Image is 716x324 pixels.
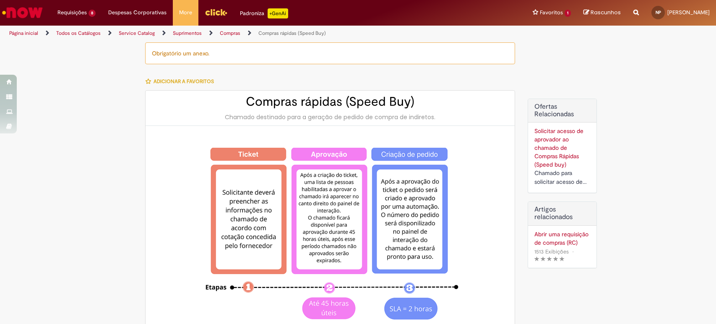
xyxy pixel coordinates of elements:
span: Favoritos [540,8,563,17]
a: Compras rápidas (Speed Buy) [258,30,326,37]
div: Chamado destinado para a geração de pedido de compra de indiretos. [154,113,506,121]
a: Página inicial [9,30,38,37]
span: Despesas Corporativas [108,8,167,17]
div: Chamado para solicitar acesso de aprovador ao ticket de Speed buy [534,169,590,186]
a: Solicitar acesso de aprovador ao chamado de Compras Rápidas (Speed buy) [534,127,583,168]
span: 8 [89,10,96,17]
div: Padroniza [240,8,288,18]
div: Obrigatório um anexo. [145,42,515,64]
img: click_logo_yellow_360x200.png [205,6,227,18]
a: Service Catalog [119,30,155,37]
span: 1 [565,10,571,17]
span: NP [656,10,661,15]
span: 1513 Exibições [534,248,569,255]
span: Adicionar a Favoritos [154,78,214,85]
a: Compras [220,30,240,37]
p: +GenAi [268,8,288,18]
span: More [179,8,192,17]
span: [PERSON_NAME] [667,9,710,16]
span: Requisições [57,8,87,17]
h3: Artigos relacionados [534,206,590,221]
button: Adicionar a Favoritos [145,73,219,90]
img: ServiceNow [1,4,44,21]
a: Rascunhos [583,9,621,17]
h2: Compras rápidas (Speed Buy) [154,95,506,109]
h2: Ofertas Relacionadas [534,103,590,118]
ul: Trilhas de página [6,26,471,41]
span: • [570,246,575,257]
div: Ofertas Relacionadas [528,99,597,193]
span: Rascunhos [591,8,621,16]
a: Todos os Catálogos [56,30,101,37]
a: Suprimentos [173,30,202,37]
a: Abrir uma requisição de compras (RC) [534,230,590,247]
